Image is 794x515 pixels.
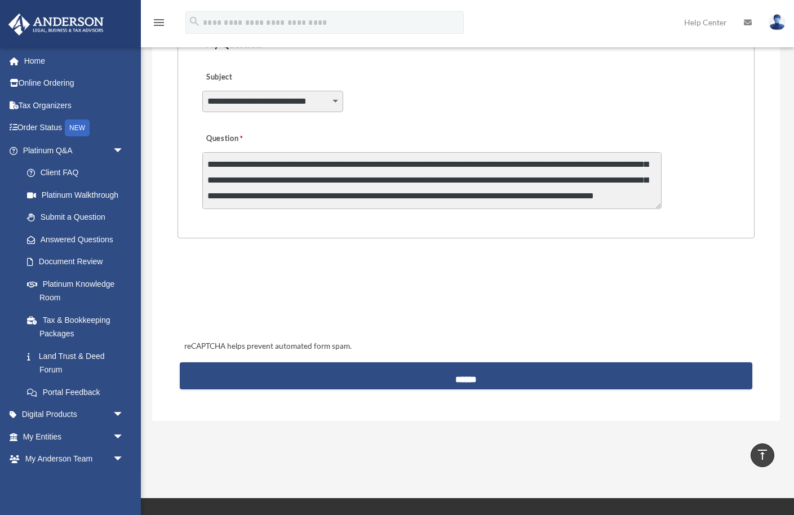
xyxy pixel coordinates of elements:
a: Document Review [16,251,141,273]
iframe: reCAPTCHA [181,273,352,317]
a: Portal Feedback [16,381,141,403]
span: arrow_drop_down [113,470,135,493]
i: menu [152,16,166,29]
a: Order StatusNEW [8,117,141,140]
a: Home [8,50,141,72]
a: vertical_align_top [751,443,774,467]
a: Platinum Walkthrough [16,184,141,206]
img: User Pic [769,14,786,30]
a: Tax Organizers [8,94,141,117]
label: Subject [202,70,309,86]
a: Platinum Q&Aarrow_drop_down [8,139,141,162]
a: My Entitiesarrow_drop_down [8,425,141,448]
div: NEW [65,119,90,136]
a: Submit a Question [16,206,135,229]
a: Client FAQ [16,162,141,184]
a: Online Ordering [8,72,141,95]
a: Tax & Bookkeeping Packages [16,309,141,345]
label: Question [202,131,290,147]
a: menu [152,20,166,29]
a: Land Trust & Deed Forum [16,345,141,381]
img: Anderson Advisors Platinum Portal [5,14,107,35]
div: reCAPTCHA helps prevent automated form spam. [180,340,753,353]
a: Digital Productsarrow_drop_down [8,403,141,426]
a: Answered Questions [16,228,141,251]
span: arrow_drop_down [113,403,135,427]
span: arrow_drop_down [113,425,135,449]
a: My Anderson Teamarrow_drop_down [8,448,141,470]
i: vertical_align_top [756,448,769,461]
a: My Documentsarrow_drop_down [8,470,141,492]
span: arrow_drop_down [113,448,135,471]
a: Platinum Knowledge Room [16,273,141,309]
i: search [188,15,201,28]
span: arrow_drop_down [113,139,135,162]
